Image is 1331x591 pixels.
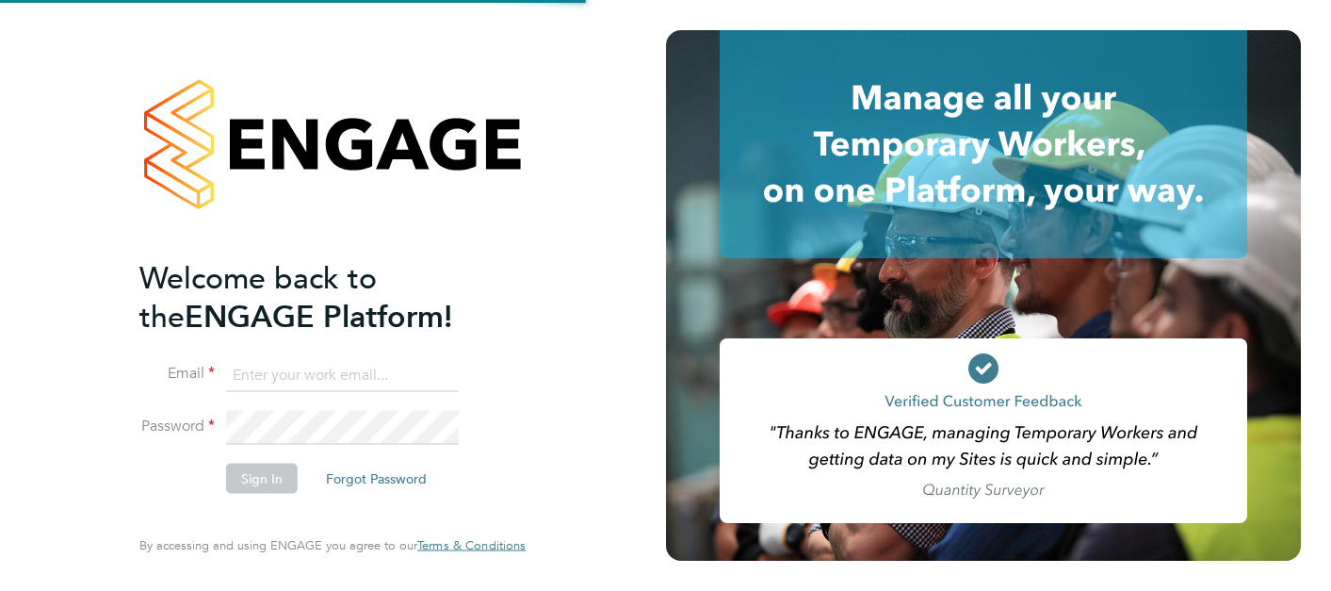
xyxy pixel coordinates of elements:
label: Password [139,417,215,436]
h2: ENGAGE Platform! [139,258,507,336]
button: Forgot Password [311,464,442,494]
a: Terms & Conditions [417,538,526,553]
span: Terms & Conditions [417,537,526,553]
button: Sign In [226,464,298,494]
label: Email [139,364,215,384]
span: Welcome back to the [139,259,377,335]
span: By accessing and using ENGAGE you agree to our [139,537,526,553]
input: Enter your work email... [226,358,459,392]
